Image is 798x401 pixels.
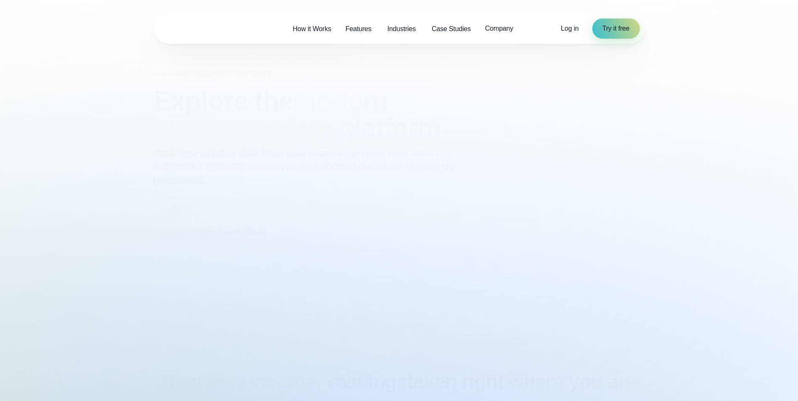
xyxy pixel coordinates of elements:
a: Case Studies [424,20,478,37]
a: Try it free [592,18,640,39]
span: How it Works [293,24,331,34]
span: Log in [561,25,578,32]
span: Try it free [602,24,630,34]
span: Industries [387,24,416,34]
span: Features [345,24,371,34]
a: Log in [561,24,578,34]
span: Case Studies [432,24,471,34]
span: Company [485,24,513,34]
a: How it Works [286,20,339,37]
